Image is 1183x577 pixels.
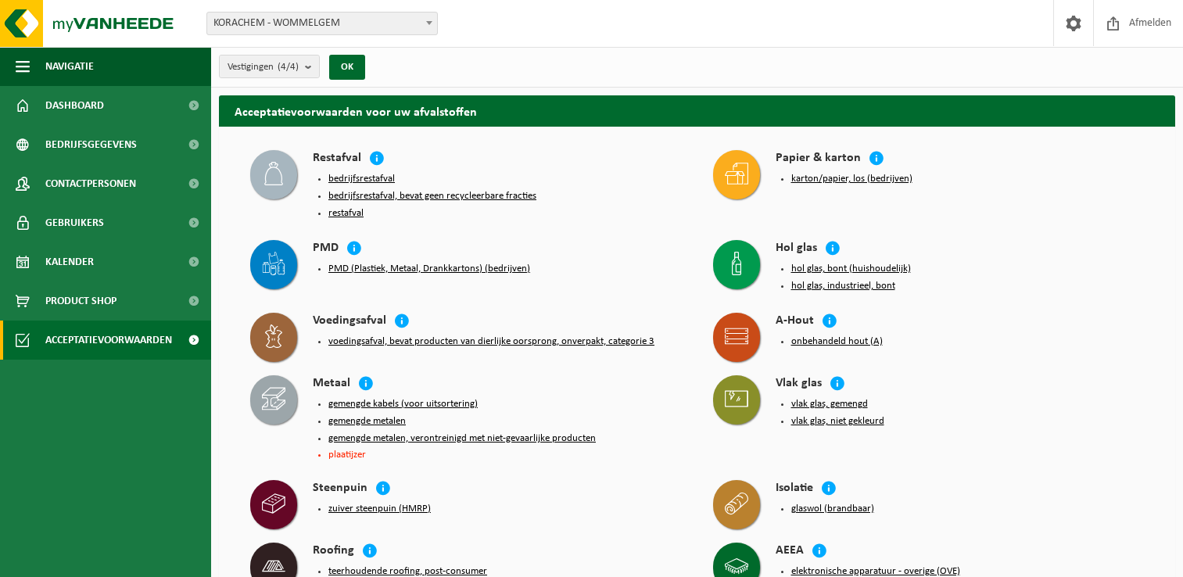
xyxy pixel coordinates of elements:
h4: Vlak glas [776,375,822,393]
button: karton/papier, los (bedrijven) [791,173,912,185]
h4: Hol glas [776,240,817,258]
h4: Steenpuin [313,480,367,498]
h4: Metaal [313,375,350,393]
button: zuiver steenpuin (HMRP) [328,503,431,515]
span: Bedrijfsgegevens [45,125,137,164]
button: Vestigingen(4/4) [219,55,320,78]
span: Vestigingen [228,56,299,79]
button: OK [329,55,365,80]
span: Acceptatievoorwaarden [45,321,172,360]
button: voedingsafval, bevat producten van dierlijke oorsprong, onverpakt, categorie 3 [328,335,654,348]
button: glaswol (brandbaar) [791,503,874,515]
button: vlak glas, niet gekleurd [791,415,884,428]
span: Product Shop [45,281,117,321]
button: PMD (Plastiek, Metaal, Drankkartons) (bedrijven) [328,263,530,275]
button: onbehandeld hout (A) [791,335,883,348]
button: vlak glas, gemengd [791,398,868,410]
span: KORACHEM - WOMMELGEM [206,12,438,35]
h4: Voedingsafval [313,313,386,331]
button: bedrijfsrestafval [328,173,395,185]
count: (4/4) [278,62,299,72]
li: plaatijzer [328,450,682,460]
button: restafval [328,207,364,220]
button: bedrijfsrestafval, bevat geen recycleerbare fracties [328,190,536,202]
button: hol glas, industrieel, bont [791,280,895,292]
h4: A-Hout [776,313,814,331]
h4: Papier & karton [776,150,861,168]
span: KORACHEM - WOMMELGEM [207,13,437,34]
span: Navigatie [45,47,94,86]
h4: Restafval [313,150,361,168]
button: gemengde kabels (voor uitsortering) [328,398,478,410]
h4: Roofing [313,543,354,561]
h2: Acceptatievoorwaarden voor uw afvalstoffen [219,95,1175,126]
button: gemengde metalen [328,415,406,428]
h4: PMD [313,240,339,258]
span: Kalender [45,242,94,281]
span: Contactpersonen [45,164,136,203]
h4: Isolatie [776,480,813,498]
span: Gebruikers [45,203,104,242]
button: hol glas, bont (huishoudelijk) [791,263,911,275]
button: gemengde metalen, verontreinigd met niet-gevaarlijke producten [328,432,596,445]
h4: AEEA [776,543,804,561]
span: Dashboard [45,86,104,125]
